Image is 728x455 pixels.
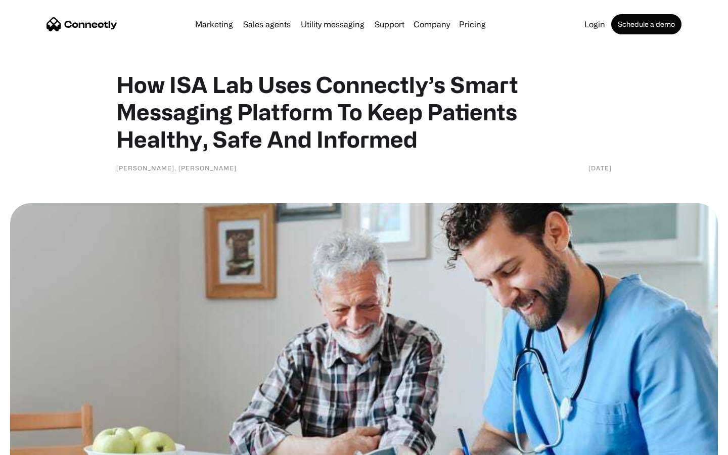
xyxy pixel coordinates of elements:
[580,20,609,28] a: Login
[116,71,612,153] h1: How ISA Lab Uses Connectly’s Smart Messaging Platform To Keep Patients Healthy, Safe And Informed
[588,163,612,173] div: [DATE]
[116,163,237,173] div: [PERSON_NAME], [PERSON_NAME]
[191,20,237,28] a: Marketing
[10,437,61,451] aside: Language selected: English
[455,20,490,28] a: Pricing
[239,20,295,28] a: Sales agents
[20,437,61,451] ul: Language list
[414,17,450,31] div: Company
[297,20,369,28] a: Utility messaging
[371,20,408,28] a: Support
[611,14,681,34] a: Schedule a demo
